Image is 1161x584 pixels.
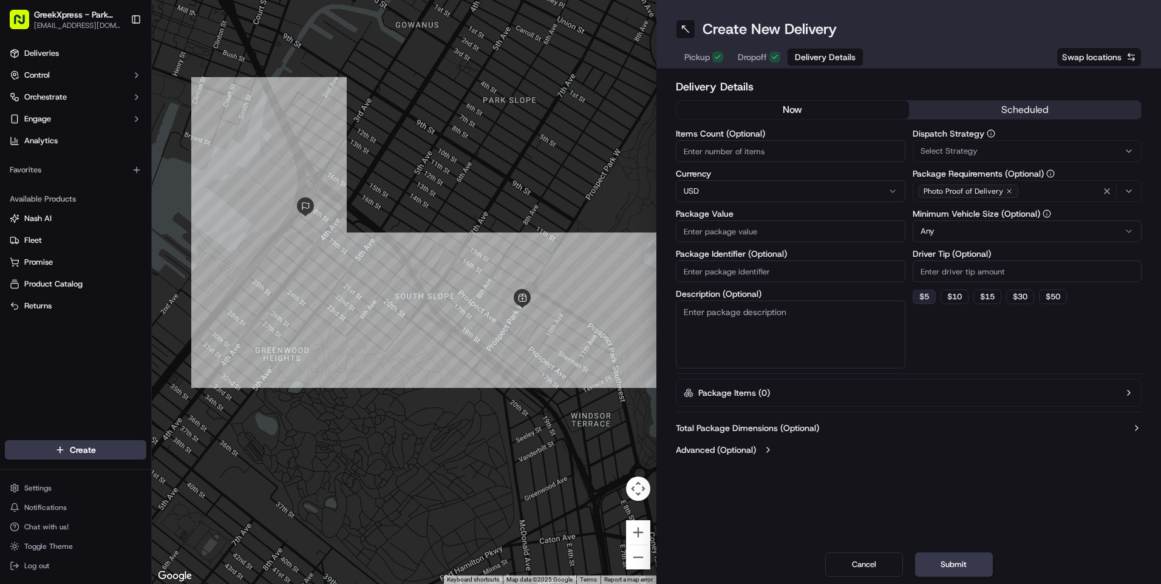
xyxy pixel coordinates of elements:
[5,518,146,535] button: Chat with us!
[676,101,909,119] button: now
[825,552,903,577] button: Cancel
[103,240,112,250] div: 💻
[703,19,837,39] h1: Create New Delivery
[626,477,650,501] button: Map camera controls
[24,135,58,146] span: Analytics
[34,21,121,30] button: [EMAIL_ADDRESS][DOMAIN_NAME]
[155,568,195,584] a: Open this area in Google Maps (opens a new window)
[5,131,146,151] a: Analytics
[115,239,195,251] span: API Documentation
[626,520,650,545] button: Zoom in
[206,120,221,134] button: Start new chat
[12,158,81,168] div: Past conversations
[5,440,146,460] button: Create
[12,116,34,138] img: 1736555255976-a54dd68f-1ca7-489b-9aae-adbdc363a1c4
[5,209,146,228] button: Nash AI
[24,92,67,103] span: Orchestrate
[973,290,1001,304] button: $15
[1006,290,1034,304] button: $30
[24,561,49,571] span: Log out
[101,188,105,198] span: •
[5,253,146,272] button: Promise
[676,209,905,218] label: Package Value
[921,146,978,157] span: Select Strategy
[24,189,34,199] img: 1736555255976-a54dd68f-1ca7-489b-9aae-adbdc363a1c4
[10,213,141,224] a: Nash AI
[676,290,905,298] label: Description (Optional)
[10,279,141,290] a: Product Catalog
[5,231,146,250] button: Fleet
[676,250,905,258] label: Package Identifier (Optional)
[698,387,770,399] label: Package Items ( 0 )
[24,70,50,81] span: Control
[5,557,146,574] button: Log out
[5,480,146,497] button: Settings
[24,257,53,268] span: Promise
[941,290,969,304] button: $10
[909,101,1142,119] button: scheduled
[1062,51,1122,63] span: Swap locations
[915,552,993,577] button: Submit
[86,268,147,277] a: Powered byPylon
[1057,47,1142,67] button: Swap locations
[626,545,650,569] button: Zoom out
[10,235,141,246] a: Fleet
[1039,290,1067,304] button: $50
[676,220,905,242] input: Enter package value
[121,268,147,277] span: Pylon
[24,300,52,311] span: Returns
[676,260,905,282] input: Enter package identifier
[24,213,52,224] span: Nash AI
[12,12,36,36] img: Nash
[24,48,59,59] span: Deliveries
[506,576,573,583] span: Map data ©2025 Google
[155,568,195,584] img: Google
[55,128,167,138] div: We're available if you need us!
[5,109,146,129] button: Engage
[10,257,141,268] a: Promise
[913,290,936,304] button: $5
[676,444,1142,456] button: Advanced (Optional)
[24,522,69,532] span: Chat with us!
[24,235,42,246] span: Fleet
[24,503,67,512] span: Notifications
[24,542,73,551] span: Toggle Theme
[913,169,1142,178] label: Package Requirements (Optional)
[12,240,22,250] div: 📗
[1046,169,1055,178] button: Package Requirements (Optional)
[24,239,93,251] span: Knowledge Base
[738,51,767,63] span: Dropoff
[188,155,221,170] button: See all
[676,169,905,178] label: Currency
[5,66,146,85] button: Control
[5,87,146,107] button: Orchestrate
[924,186,1003,196] span: Photo Proof of Delivery
[913,209,1142,218] label: Minimum Vehicle Size (Optional)
[5,160,146,180] div: Favorites
[10,300,141,311] a: Returns
[987,129,995,138] button: Dispatch Strategy
[7,234,98,256] a: 📗Knowledge Base
[580,576,597,583] a: Terms (opens in new tab)
[676,78,1142,95] h2: Delivery Details
[32,78,219,91] input: Got a question? Start typing here...
[12,177,32,196] img: Brigitte Vinadas
[34,8,121,21] button: GreekXpress - Park Slope
[676,422,819,434] label: Total Package Dimensions (Optional)
[55,116,199,128] div: Start new chat
[5,189,146,209] div: Available Products
[676,140,905,162] input: Enter number of items
[913,180,1142,202] button: Photo Proof of Delivery
[5,499,146,516] button: Notifications
[604,576,653,583] a: Report a map error
[5,538,146,555] button: Toggle Theme
[70,444,96,456] span: Create
[5,44,146,63] a: Deliveries
[913,129,1142,138] label: Dispatch Strategy
[684,51,710,63] span: Pickup
[676,379,1142,407] button: Package Items (0)
[5,296,146,316] button: Returns
[107,188,132,198] span: [DATE]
